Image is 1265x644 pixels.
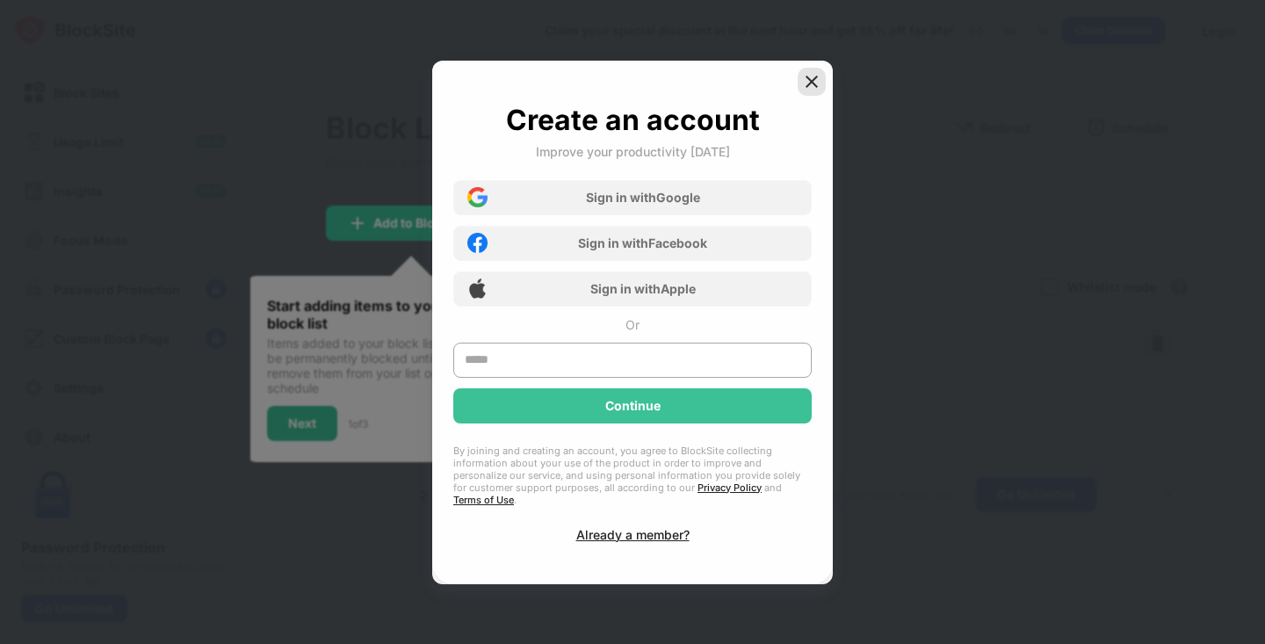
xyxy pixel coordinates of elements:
div: Or [625,317,640,332]
div: Sign in with Google [586,190,700,205]
div: Already a member? [576,527,690,542]
div: Sign in with Apple [590,281,696,296]
div: Improve your productivity [DATE] [536,144,730,159]
div: Sign in with Facebook [578,235,707,250]
img: facebook-icon.png [467,233,488,253]
img: google-icon.png [467,187,488,207]
a: Privacy Policy [698,481,762,494]
div: By joining and creating an account, you agree to BlockSite collecting information about your use ... [453,445,812,506]
a: Terms of Use [453,494,514,506]
div: Create an account [506,103,760,137]
img: apple-icon.png [467,279,488,299]
div: Continue [605,399,661,413]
